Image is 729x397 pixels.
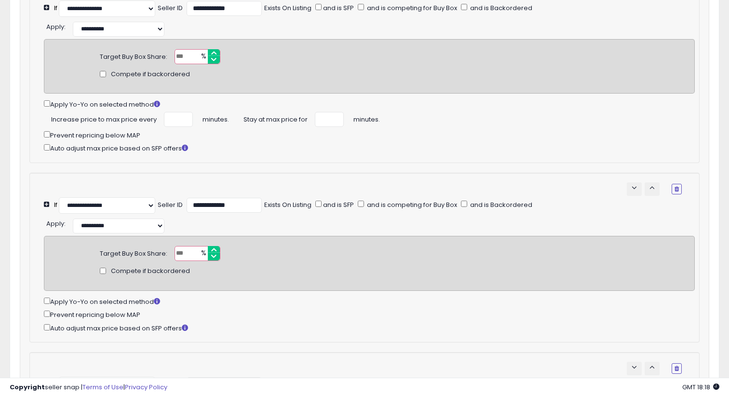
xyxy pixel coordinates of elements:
div: Auto adjust max price based on SFP offers [44,142,695,153]
span: minutes. [353,112,380,124]
span: keyboard_arrow_up [648,363,657,372]
i: Remove Condition [675,186,679,192]
span: % [195,246,211,261]
div: Auto adjust max price based on SFP offers [44,322,695,333]
div: Apply Yo-Yo on selected method [44,98,695,110]
div: Prevent repricing below MAP [44,129,695,140]
button: keyboard_arrow_up [645,362,660,375]
span: and is competing for Buy Box [365,200,457,209]
span: keyboard_arrow_up [648,183,657,192]
span: % [195,50,211,64]
button: keyboard_arrow_down [627,182,642,196]
button: keyboard_arrow_down [627,362,642,375]
span: Compete if backordered [111,70,190,79]
div: seller snap | | [10,383,167,392]
i: Remove Condition [675,366,679,371]
span: and is SFP [322,3,354,13]
span: Stay at max price for [243,112,308,124]
div: Prevent repricing below MAP [44,309,695,320]
span: Increase price to max price every [51,112,157,124]
div: Target Buy Box Share: [100,246,167,259]
button: keyboard_arrow_up [645,182,660,196]
div: Target Buy Box Share: [100,49,167,62]
span: and is SFP [322,200,354,209]
span: and is Backordered [469,3,532,13]
span: Apply [46,22,64,31]
span: Compete if backordered [111,267,190,276]
span: keyboard_arrow_down [630,183,639,192]
a: Terms of Use [82,383,123,392]
div: : [46,216,66,229]
span: minutes. [202,112,229,124]
a: Privacy Policy [125,383,167,392]
div: : [46,19,66,32]
span: and is competing for Buy Box [365,3,457,13]
div: Seller ID [158,201,183,210]
span: Apply [46,219,64,228]
span: and is Backordered [469,200,532,209]
span: keyboard_arrow_down [630,363,639,372]
div: Seller ID [158,4,183,13]
div: Exists On Listing [264,201,311,210]
div: Exists On Listing [264,4,311,13]
strong: Copyright [10,383,45,392]
div: Apply Yo-Yo on selected method [44,296,695,307]
span: 2025-08-15 18:18 GMT [682,383,719,392]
